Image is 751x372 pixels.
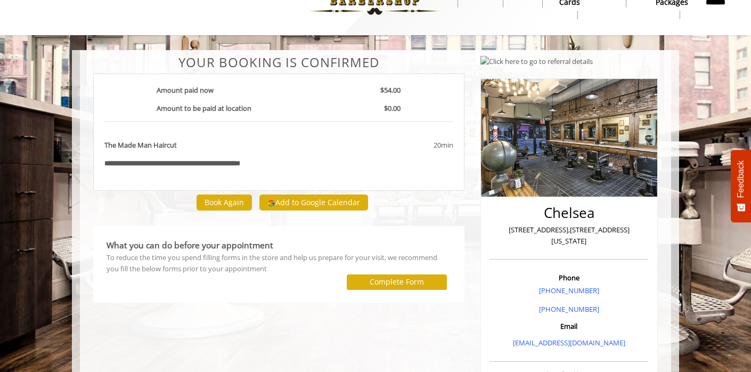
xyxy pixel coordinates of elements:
button: Feedback - Show survey [731,150,751,222]
b: The Made Man Haircut [104,140,177,151]
div: To reduce the time you spend filling forms in the store and help us prepare for your visit, we re... [107,252,451,274]
b: Amount to be paid at location [157,103,251,113]
a: [PHONE_NUMBER] [539,304,599,314]
div: 20min [347,140,453,151]
b: Amount paid now [157,85,214,95]
button: Complete Form [347,274,447,290]
span: Feedback [736,160,746,198]
h3: Phone [492,274,646,281]
button: Book Again [197,195,252,210]
h2: Chelsea [492,205,646,221]
label: Complete Form [370,278,424,286]
button: Add to Google Calendar [259,195,368,211]
img: Click here to go to referral details [480,56,593,67]
b: $54.00 [380,85,401,95]
b: What you can do before your appointment [107,239,273,251]
b: $0.00 [384,103,401,113]
a: [EMAIL_ADDRESS][DOMAIN_NAME] [513,338,625,347]
p: [STREET_ADDRESS],[STREET_ADDRESS][US_STATE] [492,224,646,247]
a: [PHONE_NUMBER] [539,286,599,295]
center: Your Booking is confirmed [93,55,464,69]
h3: Email [492,322,646,330]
